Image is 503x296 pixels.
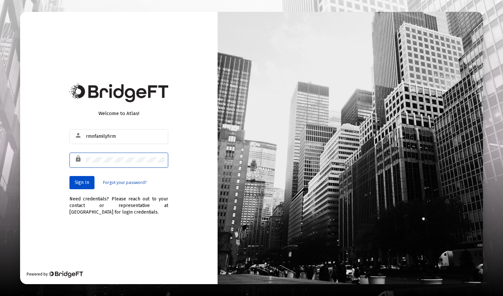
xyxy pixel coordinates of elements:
div: Need credentials? Please reach out to your contact or representative at [GEOGRAPHIC_DATA] for log... [69,189,168,216]
button: Sign In [69,176,94,189]
a: Forgot your password? [103,179,146,186]
mat-icon: person [75,132,83,139]
mat-icon: lock [75,155,83,163]
div: Powered by [27,271,83,278]
img: Bridge Financial Technology Logo [69,83,168,102]
span: Sign In [75,180,89,185]
div: Welcome to Atlas! [69,110,168,117]
input: Email or Username [86,134,165,139]
img: Bridge Financial Technology Logo [48,271,83,278]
